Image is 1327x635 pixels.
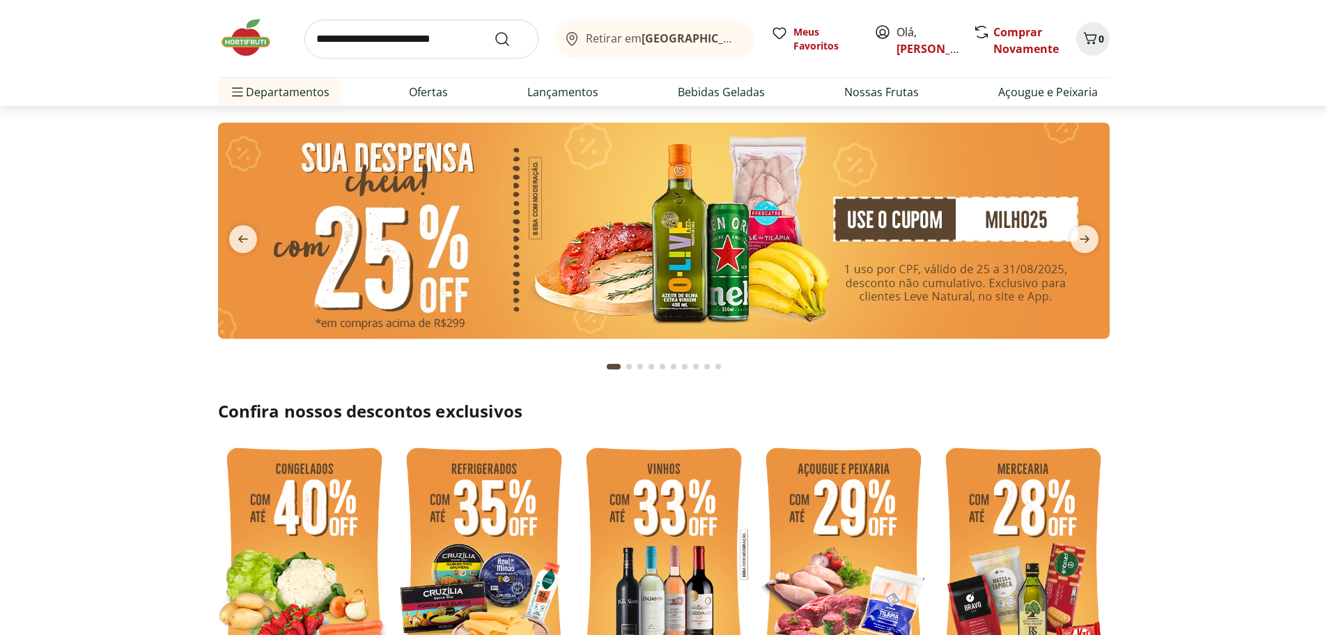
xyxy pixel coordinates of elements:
button: Go to page 9 from fs-carousel [701,350,713,383]
a: Meus Favoritos [771,25,857,53]
img: cupom [218,123,1110,339]
button: Go to page 2 from fs-carousel [623,350,635,383]
button: Go to page 6 from fs-carousel [668,350,679,383]
a: Nossas Frutas [844,84,919,100]
span: Meus Favoritos [793,25,857,53]
button: previous [218,225,268,253]
span: Olá, [897,24,959,57]
a: Ofertas [409,84,448,100]
input: search [304,20,538,59]
button: Menu [229,75,246,109]
button: Carrinho [1076,22,1110,56]
b: [GEOGRAPHIC_DATA]/[GEOGRAPHIC_DATA] [642,31,876,46]
button: Retirar em[GEOGRAPHIC_DATA]/[GEOGRAPHIC_DATA] [555,20,754,59]
button: Go to page 7 from fs-carousel [679,350,690,383]
button: Go to page 3 from fs-carousel [635,350,646,383]
button: Current page from fs-carousel [604,350,623,383]
a: Bebidas Geladas [678,84,765,100]
button: Go to page 8 from fs-carousel [690,350,701,383]
button: Go to page 5 from fs-carousel [657,350,668,383]
button: Go to page 4 from fs-carousel [646,350,657,383]
a: [PERSON_NAME] [897,41,987,56]
span: Departamentos [229,75,329,109]
a: Comprar Novamente [993,24,1059,56]
img: Hortifruti [218,17,288,59]
span: 0 [1099,32,1104,45]
button: next [1060,225,1110,253]
span: Retirar em [586,32,740,45]
h2: Confira nossos descontos exclusivos [218,400,1110,422]
a: Lançamentos [527,84,598,100]
button: Submit Search [494,31,527,47]
button: Go to page 10 from fs-carousel [713,350,724,383]
a: Açougue e Peixaria [998,84,1098,100]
